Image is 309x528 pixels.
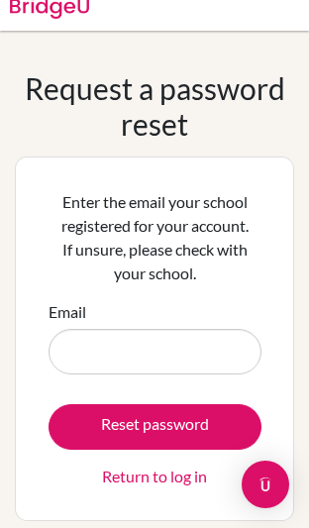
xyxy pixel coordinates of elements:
p: Enter the email your school registered for your account. If unsure, please check with your school. [49,190,261,285]
label: Email [49,300,86,324]
div: Open Intercom Messenger [242,461,289,508]
h1: Request a password reset [15,70,294,142]
a: Return to log in [102,465,207,488]
button: Reset password [49,404,261,450]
